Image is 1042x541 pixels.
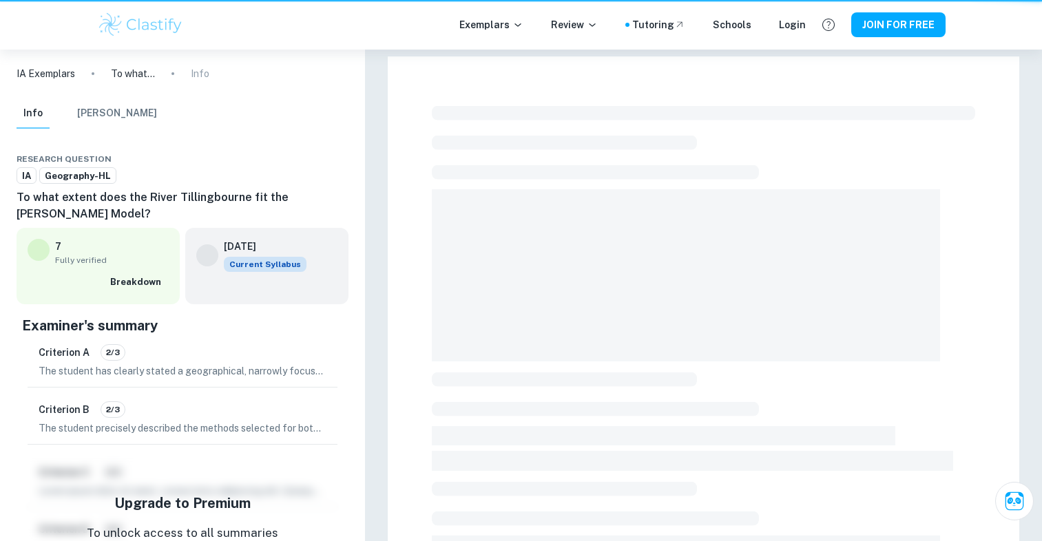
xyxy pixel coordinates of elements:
[551,17,598,32] p: Review
[224,257,306,272] span: Current Syllabus
[111,66,155,81] p: To what extent does the River Tillingbourne fit the [PERSON_NAME] Model?
[17,189,348,222] h6: To what extent does the River Tillingbourne fit the [PERSON_NAME] Model?
[191,66,209,81] p: Info
[39,167,116,184] a: Geography-HL
[39,345,90,360] h6: Criterion A
[40,169,116,183] span: Geography-HL
[39,421,326,436] p: The student precisely described the methods selected for both primary and secondary data collecti...
[101,346,125,359] span: 2/3
[22,315,343,336] h5: Examiner's summary
[310,151,321,167] div: Download
[779,17,806,32] a: Login
[39,363,326,379] p: The student has clearly stated a geographical, narrowly focused fieldwork question, specifically ...
[17,167,37,184] a: IA
[324,151,335,167] div: Bookmark
[17,153,112,165] span: Research question
[101,403,125,416] span: 2/3
[296,151,307,167] div: Share
[77,98,157,129] button: [PERSON_NAME]
[107,272,169,293] button: Breakdown
[459,17,523,32] p: Exemplars
[114,493,251,513] h5: Upgrade to Premium
[17,98,50,129] button: Info
[17,66,75,81] a: IA Exemplars
[632,17,685,32] a: Tutoring
[39,402,90,417] h6: Criterion B
[55,239,61,254] p: 7
[97,11,185,39] img: Clastify logo
[55,254,169,266] span: Fully verified
[224,257,306,272] div: This exemplar is based on the current syllabus. Feel free to refer to it for inspiration/ideas wh...
[995,482,1034,520] button: Ask Clai
[224,239,295,254] h6: [DATE]
[851,12,946,37] button: JOIN FOR FREE
[713,17,751,32] a: Schools
[17,169,36,183] span: IA
[817,13,840,36] button: Help and Feedback
[337,151,348,167] div: Report issue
